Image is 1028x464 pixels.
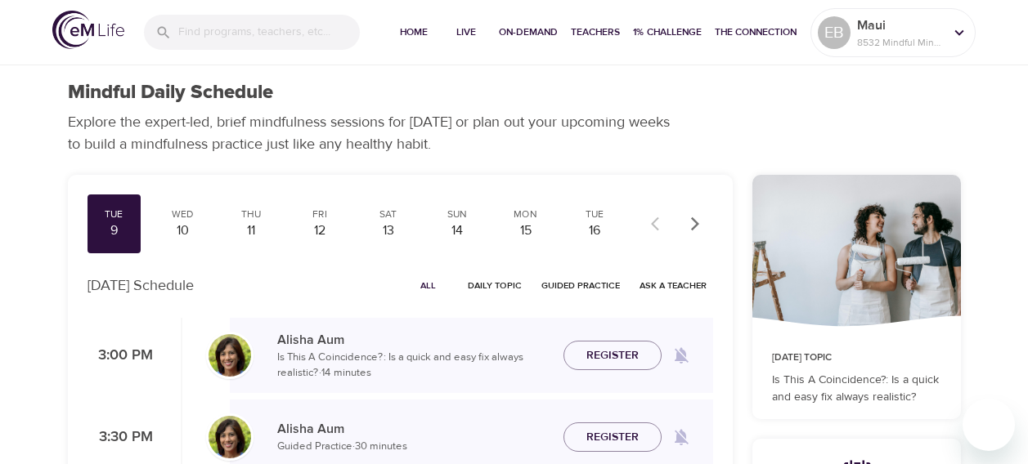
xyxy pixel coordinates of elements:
[662,336,701,375] span: Remind me when a class goes live every Tuesday at 3:00 PM
[162,221,203,240] div: 10
[437,221,478,240] div: 14
[662,417,701,457] span: Remind me when a class goes live every Tuesday at 3:30 PM
[402,273,455,298] button: All
[499,24,558,41] span: On-Demand
[461,273,528,298] button: Daily Topic
[162,207,203,221] div: Wed
[633,273,713,298] button: Ask a Teacher
[563,341,662,371] button: Register
[772,350,941,365] p: [DATE] Topic
[209,334,251,377] img: Alisha%20Aum%208-9-21.jpg
[88,345,153,367] p: 3:00 PM
[209,416,251,458] img: Alisha%20Aum%208-9-21.jpg
[437,207,478,221] div: Sun
[94,221,135,240] div: 9
[857,35,944,50] p: 8532 Mindful Minutes
[368,221,409,240] div: 13
[277,330,550,350] p: Alisha Aum
[963,399,1015,451] iframe: Button to launch messaging window
[563,422,662,453] button: Register
[88,426,153,448] p: 3:30 PM
[505,221,546,240] div: 15
[468,278,522,293] span: Daily Topic
[52,11,124,49] img: logo
[231,207,272,221] div: Thu
[277,419,550,439] p: Alisha Aum
[715,24,797,41] span: The Connection
[505,207,546,221] div: Mon
[640,278,707,293] span: Ask a Teacher
[571,24,620,41] span: Teachers
[574,207,615,221] div: Tue
[68,81,273,105] h1: Mindful Daily Schedule
[772,372,941,406] p: Is This A Coincidence?: Is a quick and easy fix always realistic?
[368,207,409,221] div: Sat
[299,207,340,221] div: Fri
[586,427,639,448] span: Register
[88,274,194,297] p: [DATE] Schedule
[178,15,360,50] input: Find programs, teachers, etc...
[857,16,944,35] p: Maui
[394,24,433,41] span: Home
[299,221,340,240] div: 12
[541,278,620,293] span: Guided Practice
[535,273,626,298] button: Guided Practice
[94,207,135,221] div: Tue
[586,346,639,366] span: Register
[447,24,486,41] span: Live
[277,350,550,381] p: Is This A Coincidence?: Is a quick and easy fix always realistic? · 14 minutes
[231,221,272,240] div: 11
[574,221,615,240] div: 16
[409,278,448,293] span: All
[277,439,550,455] p: Guided Practice · 30 minutes
[68,111,681,155] p: Explore the expert-led, brief mindfulness sessions for [DATE] or plan out your upcoming weeks to ...
[633,24,702,41] span: 1% Challenge
[818,16,851,49] div: EB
